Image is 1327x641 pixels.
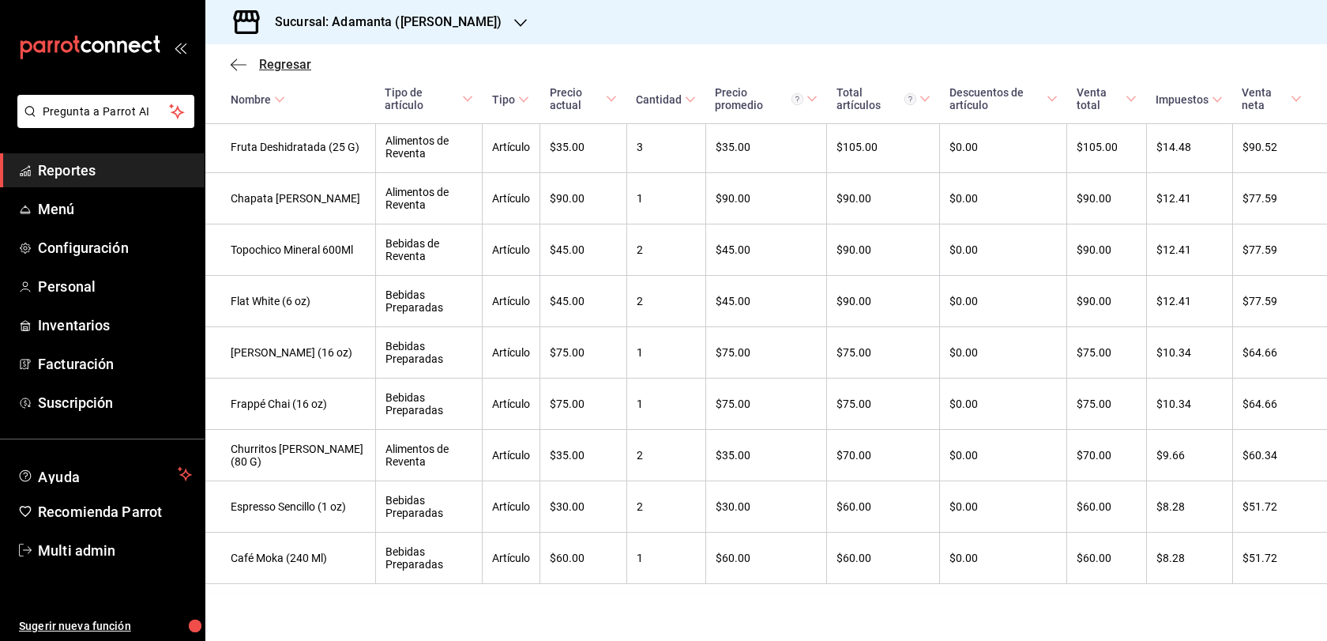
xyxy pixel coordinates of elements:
[940,379,1067,430] td: $0.00
[540,327,627,379] td: $75.00
[827,122,940,173] td: $105.00
[38,198,192,220] span: Menú
[19,618,192,635] span: Sugerir nueva función
[940,122,1067,173] td: $0.00
[483,173,540,224] td: Artículo
[375,533,483,584] td: Bebidas Preparadas
[550,86,618,111] span: Precio actual
[904,93,916,105] svg: El total artículos considera cambios de precios en los artículos así como costos adicionales por ...
[626,533,705,584] td: 1
[483,276,540,327] td: Artículo
[791,93,803,105] svg: Precio promedio = Total artículos / cantidad
[205,327,375,379] td: [PERSON_NAME] (16 oz)
[483,430,540,481] td: Artículo
[540,379,627,430] td: $75.00
[705,224,826,276] td: $45.00
[385,86,473,111] span: Tipo de artículo
[705,379,826,430] td: $75.00
[38,392,192,413] span: Suscripción
[1146,481,1232,533] td: $8.28
[540,533,627,584] td: $60.00
[1067,224,1146,276] td: $90.00
[827,276,940,327] td: $90.00
[940,327,1067,379] td: $0.00
[626,481,705,533] td: 2
[205,173,375,224] td: Chapata [PERSON_NAME]
[540,276,627,327] td: $45.00
[11,115,194,131] a: Pregunta a Parrot AI
[1232,379,1327,430] td: $64.66
[1242,86,1302,111] span: Venta neta
[1156,93,1223,106] span: Impuestos
[940,430,1067,481] td: $0.00
[205,481,375,533] td: Espresso Sencillo (1 oz)
[174,41,186,54] button: open_drawer_menu
[1146,224,1232,276] td: $12.41
[1077,86,1137,111] span: Venta total
[715,86,803,111] div: Precio promedio
[827,173,940,224] td: $90.00
[705,276,826,327] td: $45.00
[705,533,826,584] td: $60.00
[1146,533,1232,584] td: $8.28
[705,481,826,533] td: $30.00
[43,104,170,120] span: Pregunta a Parrot AI
[205,533,375,584] td: Café Moka (240 Ml)
[827,430,940,481] td: $70.00
[827,379,940,430] td: $75.00
[231,57,311,72] button: Regresar
[375,327,483,379] td: Bebidas Preparadas
[259,57,311,72] span: Regresar
[940,276,1067,327] td: $0.00
[38,237,192,258] span: Configuración
[1232,276,1327,327] td: $77.59
[940,224,1067,276] td: $0.00
[483,481,540,533] td: Artículo
[1146,173,1232,224] td: $12.41
[1232,533,1327,584] td: $51.72
[1232,224,1327,276] td: $77.59
[205,430,375,481] td: Churritos [PERSON_NAME] (80 G)
[492,93,529,106] span: Tipo
[1067,533,1146,584] td: $60.00
[626,430,705,481] td: 2
[38,465,171,484] span: Ayuda
[1067,327,1146,379] td: $75.00
[38,501,192,522] span: Recomienda Parrot
[1067,481,1146,533] td: $60.00
[705,430,826,481] td: $35.00
[827,327,940,379] td: $75.00
[940,173,1067,224] td: $0.00
[1242,86,1288,111] div: Venta neta
[626,224,705,276] td: 2
[231,93,271,106] div: Nombre
[1146,276,1232,327] td: $12.41
[38,315,192,336] span: Inventarios
[205,122,375,173] td: Fruta Deshidratada (25 G)
[375,481,483,533] td: Bebidas Preparadas
[827,224,940,276] td: $90.00
[205,379,375,430] td: Frappé Chai (16 oz)
[940,481,1067,533] td: $0.00
[375,379,483,430] td: Bebidas Preparadas
[540,481,627,533] td: $30.00
[375,276,483,327] td: Bebidas Preparadas
[705,173,826,224] td: $90.00
[705,327,826,379] td: $75.00
[1156,93,1209,106] div: Impuestos
[385,86,459,111] div: Tipo de artículo
[550,86,603,111] div: Precio actual
[38,353,192,375] span: Facturación
[1067,122,1146,173] td: $105.00
[375,430,483,481] td: Alimentos de Reventa
[1232,327,1327,379] td: $64.66
[1067,173,1146,224] td: $90.00
[626,122,705,173] td: 3
[1077,86,1122,111] div: Venta total
[827,533,940,584] td: $60.00
[1067,276,1146,327] td: $90.00
[492,93,515,106] div: Tipo
[626,327,705,379] td: 1
[1232,430,1327,481] td: $60.34
[540,224,627,276] td: $45.00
